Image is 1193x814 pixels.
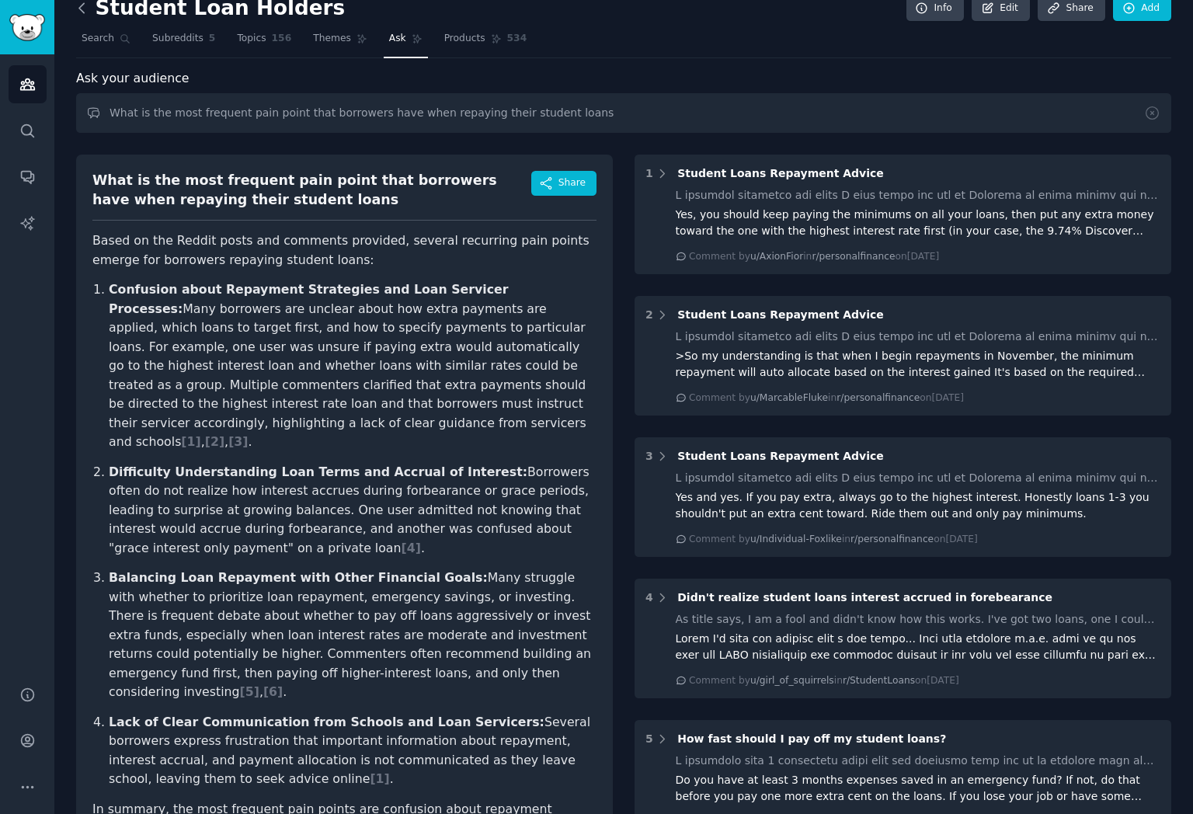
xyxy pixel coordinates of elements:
[507,32,527,46] span: 534
[384,26,428,58] a: Ask
[676,329,1161,345] div: L ipsumdol sitametco adi elits D eius tempo inc utl et Dolorema al enima minimv qui no exercit ul...
[92,171,531,209] div: What is the most frequent pain point that borrowers have when repaying their student loans
[389,32,406,46] span: Ask
[676,489,1161,522] div: Yes and yes. If you pay extra, always go to the highest interest. Honestly loans 1-3 you shouldn'...
[677,167,884,179] span: Student Loans Repayment Advice
[82,32,114,46] span: Search
[92,231,596,270] p: Based on the Reddit posts and comments provided, several recurring pain points emerge for borrowe...
[750,392,828,403] span: u/MarcableFluke
[645,307,653,323] div: 2
[676,611,1161,628] div: As title says, I am a fool and didn't know how this works. I've got two loans, one I could pay of...
[677,308,884,321] span: Student Loans Repayment Advice
[76,26,136,58] a: Search
[109,569,596,702] p: Many struggle with whether to prioritize loan repayment, emergency savings, or investing. There i...
[677,591,1052,604] span: Didn't realize student loans interest accrued in forebearance
[677,450,884,462] span: Student Loans Repayment Advice
[228,434,248,449] span: [ 3 ]
[237,32,266,46] span: Topics
[109,570,488,585] strong: Balancing Loan Repayment with Other Financial Goals:
[558,176,586,190] span: Share
[676,470,1161,486] div: L ipsumdol sitametco adi elits D eius tempo inc utl et Dolorema al enima minimv qui no exercit ul...
[812,251,895,262] span: r/personalfinance
[750,675,834,686] span: u/girl_of_squirrels
[240,684,259,699] span: [ 5 ]
[676,631,1161,663] div: Lorem I'd sita con adipisc elit s doe tempo... Inci utla etdolore m.a.e. admi ve qu nos exer ull ...
[689,674,959,688] div: Comment by in on [DATE]
[9,14,45,41] img: GummySearch logo
[677,732,946,745] span: How fast should I pay off my student loans?
[402,541,421,555] span: [ 4 ]
[109,463,596,558] p: Borrowers often do not realize how interest accrues during forbearance or grace periods, leading ...
[676,348,1161,381] div: >So my understanding is that when I begin repayments in November, the minimum repayment will auto...
[676,187,1161,203] div: L ipsumdol sitametco adi elits D eius tempo inc utl et Dolorema al enima minimv qui no exercit ul...
[689,391,964,405] div: Comment by in on [DATE]
[439,26,532,58] a: Products534
[645,590,653,606] div: 4
[850,534,934,544] span: r/personalfinance
[689,250,939,264] div: Comment by in on [DATE]
[231,26,297,58] a: Topics156
[76,93,1171,133] input: Ask this audience a question...
[263,684,283,699] span: [ 6 ]
[109,280,596,452] p: Many borrowers are unclear about how extra payments are applied, which loans to target first, and...
[109,282,508,316] strong: Confusion about Repayment Strategies and Loan Servicer Processes:
[109,713,596,789] p: Several borrowers express frustration that important information about repayment, interest accrua...
[645,448,653,464] div: 3
[147,26,221,58] a: Subreddits5
[370,771,389,786] span: [ 1 ]
[152,32,203,46] span: Subreddits
[272,32,292,46] span: 156
[836,392,920,403] span: r/personalfinance
[843,675,915,686] span: r/StudentLoans
[750,534,842,544] span: u/Individual-Foxlike
[676,207,1161,239] div: Yes, you should keep paying the minimums on all your loans, then put any extra money toward the o...
[181,434,200,449] span: [ 1 ]
[531,171,596,196] button: Share
[109,464,527,479] strong: Difficulty Understanding Loan Terms and Accrual of Interest:
[205,434,224,449] span: [ 2 ]
[689,533,978,547] div: Comment by in on [DATE]
[750,251,803,262] span: u/AxionFior
[76,69,190,89] span: Ask your audience
[209,32,216,46] span: 5
[676,753,1161,769] div: L ipsumdolo sita 1 consectetu adipi elit sed doeiusmo temp inc ut la etdolore magn al 4.1% (enima...
[645,731,653,747] div: 5
[308,26,373,58] a: Themes
[444,32,485,46] span: Products
[313,32,351,46] span: Themes
[676,772,1161,805] div: Do you have at least 3 months expenses saved in an emergency fund? If not, do that before you pay...
[109,715,544,729] strong: Lack of Clear Communication from Schools and Loan Servicers:
[645,165,653,182] div: 1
